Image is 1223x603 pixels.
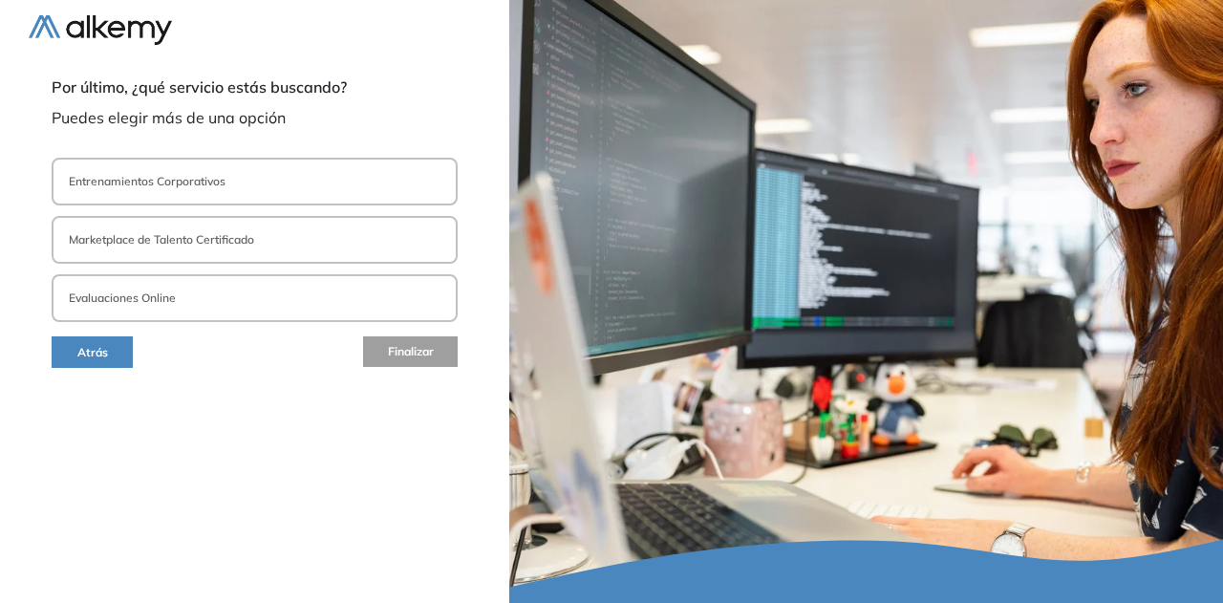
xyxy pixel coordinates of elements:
[52,75,458,98] span: Por último, ¿qué servicio estás buscando?
[52,106,458,129] span: Puedes elegir más de una opción
[52,216,458,264] button: Marketplace de Talento Certificado
[69,290,176,307] p: Evaluaciones Online
[52,336,133,368] button: Atrás
[52,158,458,205] button: Entrenamientos Corporativos
[69,231,254,248] p: Marketplace de Talento Certificado
[52,274,458,322] button: Evaluaciones Online
[69,173,225,190] p: Entrenamientos Corporativos
[363,336,458,367] button: Finalizar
